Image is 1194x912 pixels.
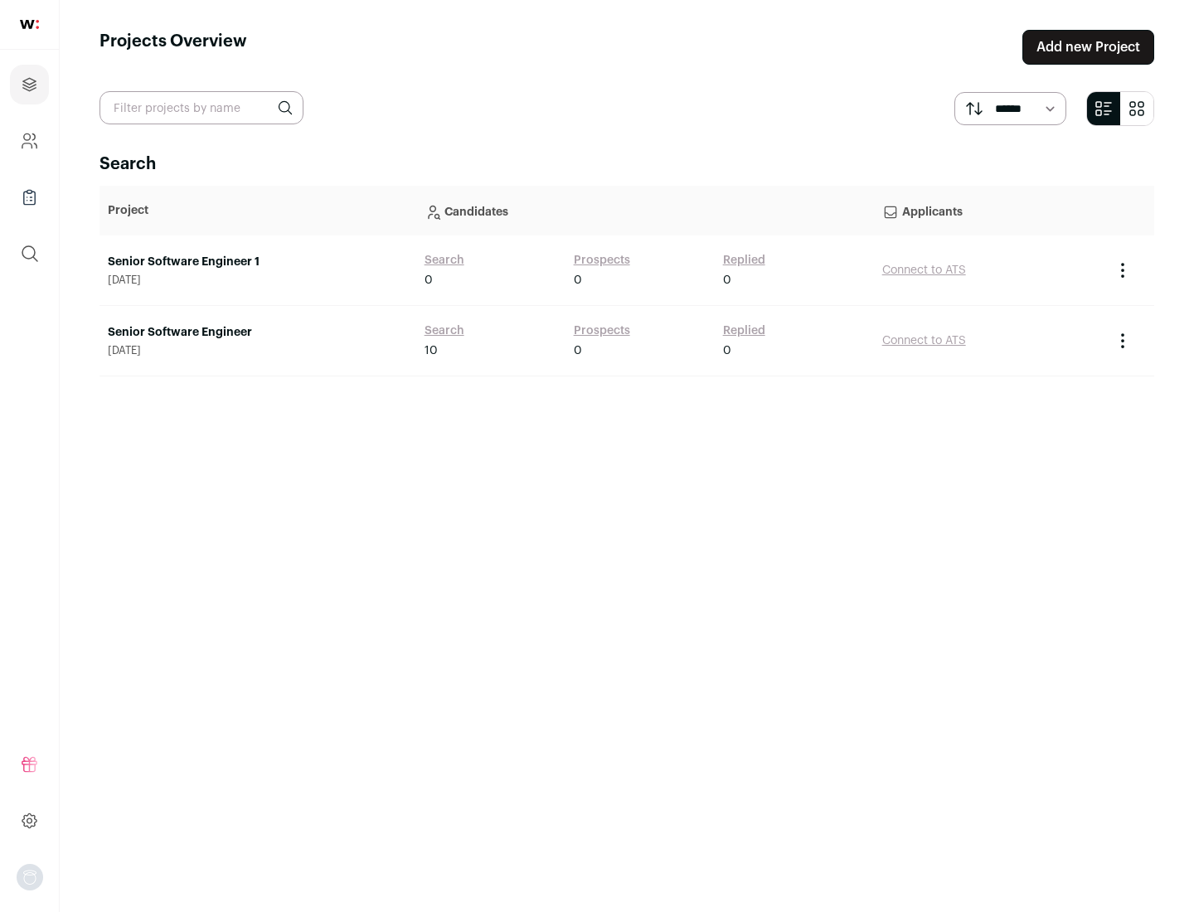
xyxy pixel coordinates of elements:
[108,274,408,287] span: [DATE]
[574,252,630,269] a: Prospects
[99,153,1154,176] h2: Search
[99,91,303,124] input: Filter projects by name
[574,272,582,289] span: 0
[99,30,247,65] h1: Projects Overview
[882,194,1096,227] p: Applicants
[20,20,39,29] img: wellfound-shorthand-0d5821cbd27db2630d0214b213865d53afaa358527fdda9d0ea32b1df1b89c2c.svg
[108,202,408,219] p: Project
[574,323,630,339] a: Prospects
[723,272,731,289] span: 0
[425,342,438,359] span: 10
[425,252,464,269] a: Search
[425,194,866,227] p: Candidates
[17,864,43,890] img: nopic.png
[1113,331,1133,351] button: Project Actions
[108,344,408,357] span: [DATE]
[574,342,582,359] span: 0
[425,323,464,339] a: Search
[882,264,966,276] a: Connect to ATS
[723,252,765,269] a: Replied
[723,342,731,359] span: 0
[108,254,408,270] a: Senior Software Engineer 1
[10,177,49,217] a: Company Lists
[10,65,49,104] a: Projects
[1022,30,1154,65] a: Add new Project
[882,335,966,347] a: Connect to ATS
[108,324,408,341] a: Senior Software Engineer
[1113,260,1133,280] button: Project Actions
[10,121,49,161] a: Company and ATS Settings
[723,323,765,339] a: Replied
[425,272,433,289] span: 0
[17,864,43,890] button: Open dropdown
